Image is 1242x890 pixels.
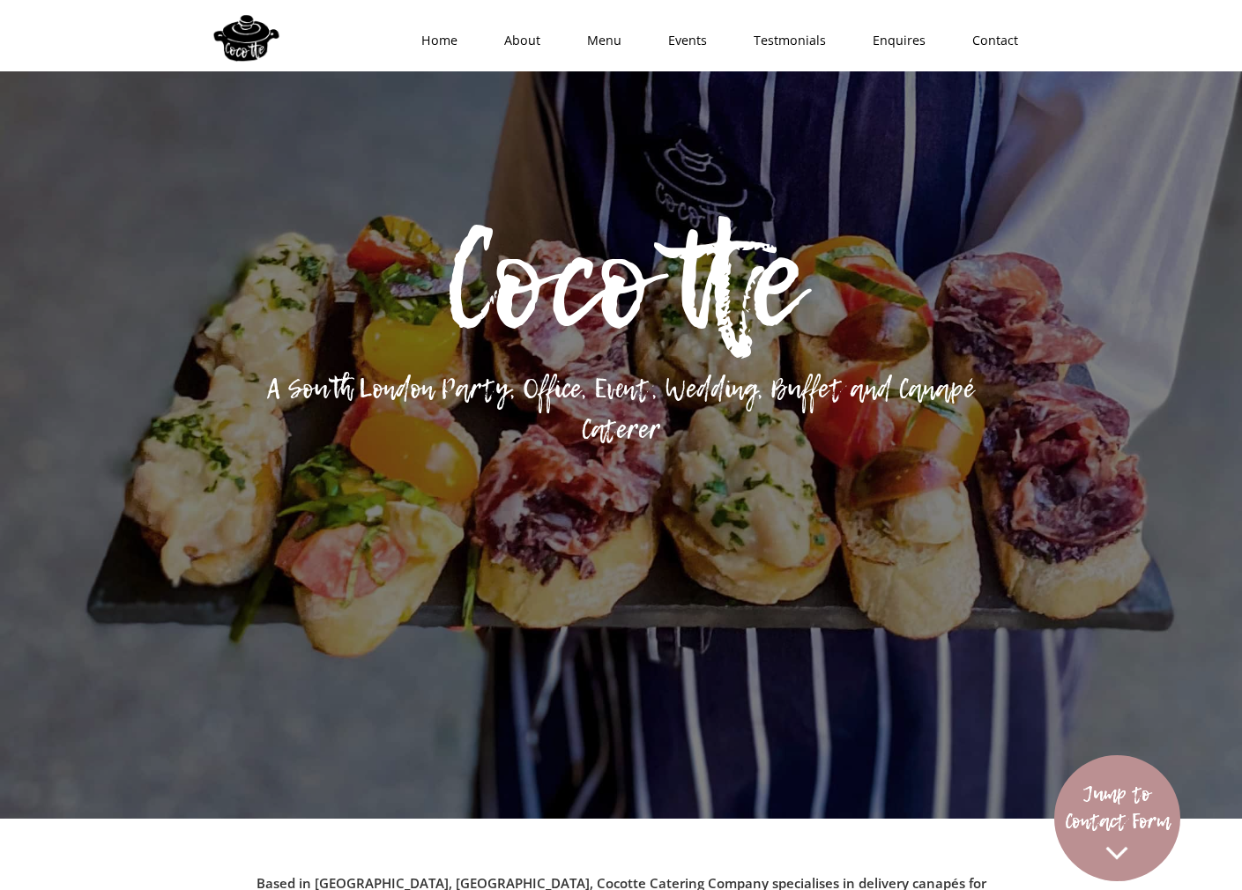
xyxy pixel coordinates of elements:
a: Enquires [844,14,943,67]
a: Home [392,14,475,67]
a: Testmonials [725,14,844,67]
a: About [475,14,558,67]
a: Events [639,14,725,67]
a: Menu [558,14,639,67]
a: Contact [943,14,1036,67]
